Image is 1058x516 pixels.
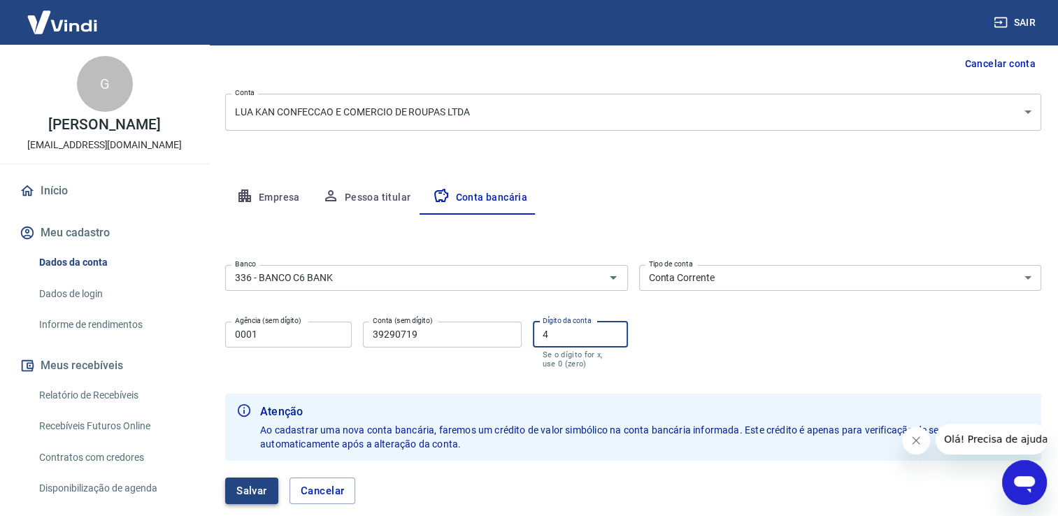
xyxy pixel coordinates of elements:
[649,259,693,269] label: Tipo de conta
[17,175,192,206] a: Início
[27,138,182,152] p: [EMAIL_ADDRESS][DOMAIN_NAME]
[34,310,192,339] a: Informe de rendimentos
[543,315,592,326] label: Dígito da conta
[17,350,192,381] button: Meus recebíveis
[225,94,1041,131] div: LUA KAN CONFECCAO E COMERCIO DE ROUPAS LTDA
[235,315,301,326] label: Agência (sem dígito)
[34,248,192,277] a: Dados da conta
[34,381,192,410] a: Relatório de Recebíveis
[289,478,356,504] button: Cancelar
[34,280,192,308] a: Dados de login
[543,350,618,368] p: Se o dígito for x, use 0 (zero)
[77,56,133,112] div: G
[1002,460,1047,505] iframe: Botão para abrir a janela de mensagens
[311,181,422,215] button: Pessoa titular
[936,424,1047,454] iframe: Mensagem da empresa
[991,10,1041,36] button: Sair
[260,424,1029,450] span: Ao cadastrar uma nova conta bancária, faremos um crédito de valor simbólico na conta bancária inf...
[8,10,117,21] span: Olá! Precisa de ajuda?
[235,259,256,269] label: Banco
[34,474,192,503] a: Disponibilização de agenda
[17,1,108,43] img: Vindi
[225,478,278,504] button: Salvar
[422,181,538,215] button: Conta bancária
[235,87,255,98] label: Conta
[902,427,930,454] iframe: Fechar mensagem
[959,51,1041,77] button: Cancelar conta
[34,443,192,472] a: Contratos com credores
[260,403,1030,420] b: Atenção
[48,117,160,132] p: [PERSON_NAME]
[225,181,311,215] button: Empresa
[34,412,192,440] a: Recebíveis Futuros Online
[603,268,623,287] button: Abrir
[17,217,192,248] button: Meu cadastro
[373,315,433,326] label: Conta (sem dígito)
